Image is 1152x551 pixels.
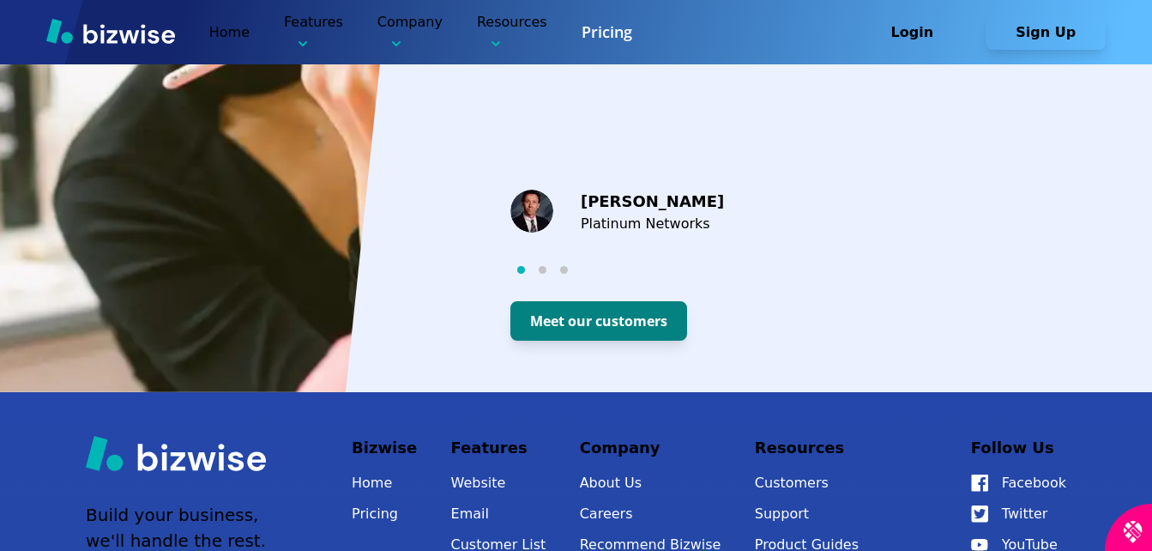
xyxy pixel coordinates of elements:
a: Facebook [971,471,1066,495]
img: YouTube Icon [971,539,988,551]
img: Michael Branson [510,190,553,233]
a: Pricing [582,21,632,43]
a: Pricing [352,502,417,526]
a: Careers [580,502,721,526]
img: Bizwise Logo [46,18,175,44]
p: Follow Us [971,435,1066,461]
a: Meet our customers [461,313,687,330]
p: Platinum Networks [581,215,724,233]
a: About Us [580,471,721,495]
img: Bizwise Logo [86,435,266,471]
p: [PERSON_NAME] [581,189,724,215]
p: Resources [755,435,938,461]
img: Twitter Icon [971,506,988,523]
p: Company [377,12,443,52]
a: Email [451,502,546,526]
p: Features [284,12,343,52]
p: Bizwise [352,435,417,461]
p: Resources [477,12,547,52]
button: Sign Up [986,15,1106,50]
a: Sign Up [986,24,1106,40]
a: Customers [755,471,938,495]
img: Facebook Icon [971,475,988,492]
a: Website [451,471,546,495]
button: Support [755,502,938,526]
p: Features [451,435,546,461]
a: Login [852,24,986,40]
a: Home [209,24,250,40]
p: Company [580,435,721,461]
button: Login [852,15,972,50]
a: Home [352,471,417,495]
a: Twitter [971,502,1066,526]
button: Meet our customers [510,301,687,341]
